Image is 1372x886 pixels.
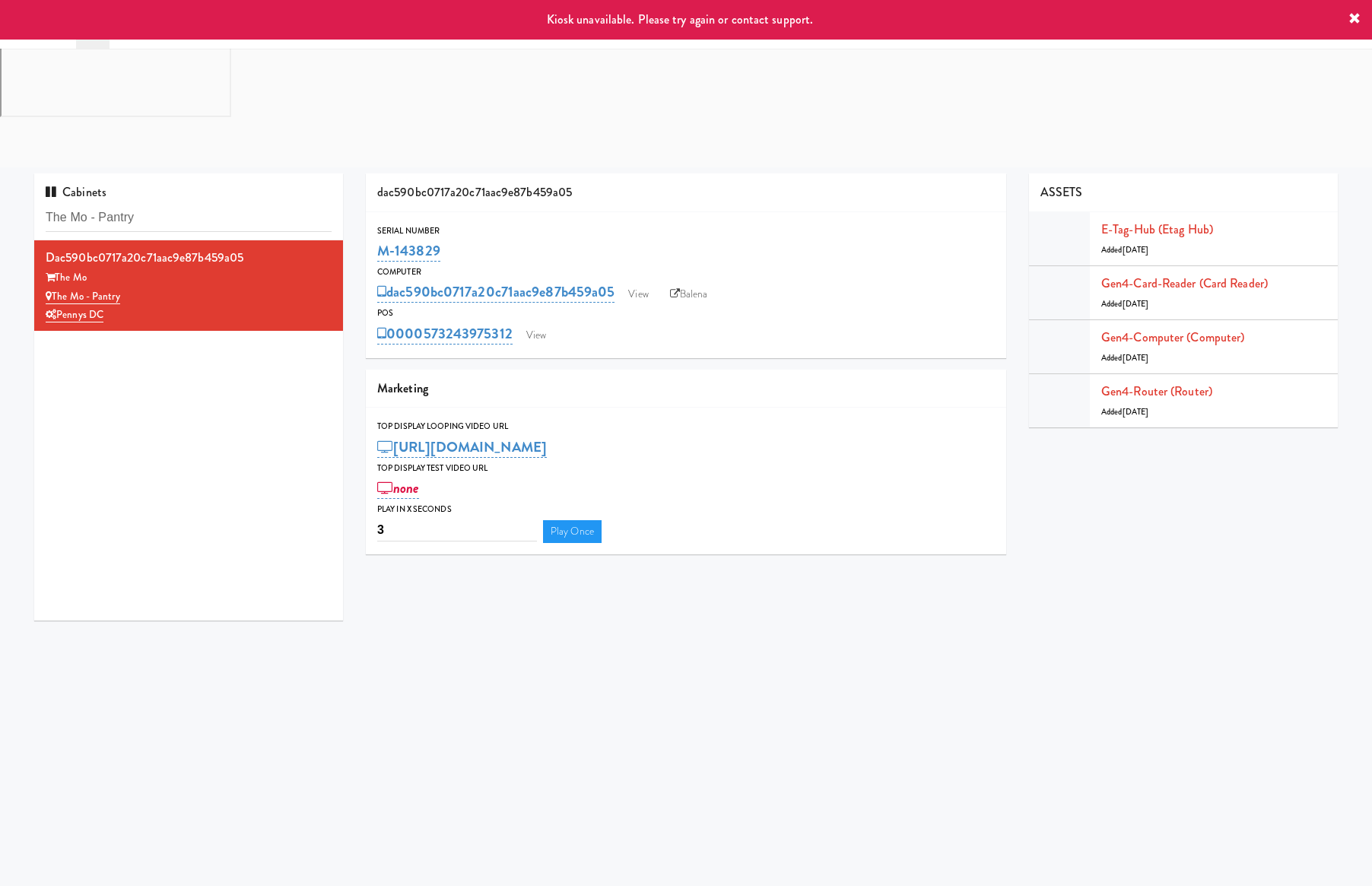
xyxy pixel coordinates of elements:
a: none [377,478,419,499]
span: Added [1101,298,1148,310]
div: Play in X seconds [377,502,995,517]
span: Added [1101,406,1148,418]
a: The Mo - Pantry [46,289,120,304]
a: Play Once [543,520,602,543]
a: Balena [662,283,716,306]
div: Serial Number [377,224,995,239]
a: [URL][DOMAIN_NAME] [377,437,547,458]
div: Top Display Test Video Url [377,461,995,476]
a: E-tag-hub (Etag Hub) [1101,221,1213,238]
span: ASSETS [1040,183,1083,201]
span: Kiosk unavailable. Please try again or contact support. [547,11,814,28]
div: POS [377,306,995,321]
a: Gen4-router (Router) [1101,383,1212,400]
div: Top Display Looping Video Url [377,419,995,434]
a: Pennys DC [46,307,103,322]
a: View [621,283,656,306]
a: Gen4-card-reader (Card Reader) [1101,275,1268,292]
div: Computer [377,265,995,280]
span: Marketing [377,379,428,397]
div: dac590bc0717a20c71aac9e87b459a05 [46,246,332,269]
span: [DATE] [1123,244,1149,256]
span: Added [1101,244,1148,256]
span: Cabinets [46,183,106,201]
span: [DATE] [1123,352,1149,364]
div: dac590bc0717a20c71aac9e87b459a05 [366,173,1006,212]
div: The Mo [46,268,332,287]
a: M-143829 [377,240,440,262]
li: dac590bc0717a20c71aac9e87b459a05The Mo The Mo - PantryPennys DC [34,240,343,331]
a: dac590bc0717a20c71aac9e87b459a05 [377,281,615,303]
span: [DATE] [1123,406,1149,418]
input: Search cabinets [46,204,332,232]
a: 0000573243975312 [377,323,513,345]
span: Added [1101,352,1148,364]
a: Gen4-computer (Computer) [1101,329,1244,346]
a: View [519,324,554,347]
span: [DATE] [1123,298,1149,310]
